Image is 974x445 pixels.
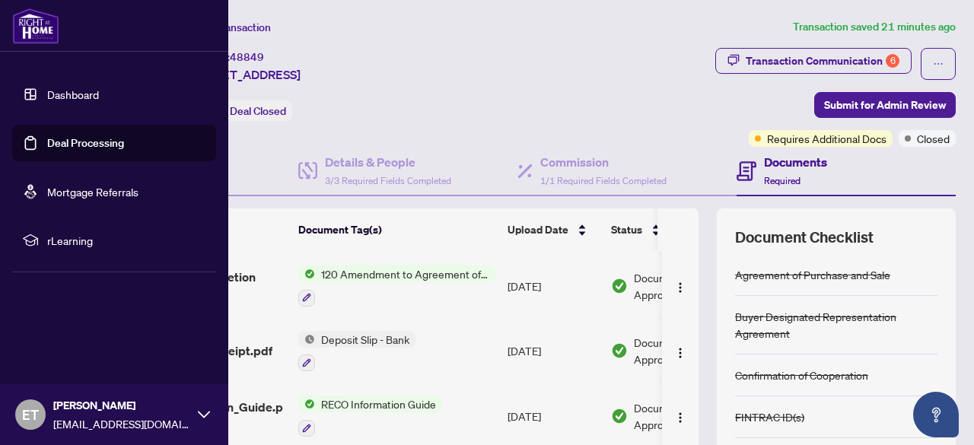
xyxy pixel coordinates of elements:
[315,331,415,348] span: Deposit Slip - Bank
[189,65,301,84] span: [STREET_ADDRESS]
[47,232,205,249] span: rLearning
[298,396,315,412] img: Status Icon
[735,408,804,425] div: FINTRAC ID(s)
[634,269,728,303] span: Document Approved
[674,281,686,294] img: Logo
[189,100,292,121] div: Status:
[674,347,686,359] img: Logo
[501,208,605,251] th: Upload Date
[12,8,59,44] img: logo
[735,308,937,342] div: Buyer Designated Representation Agreement
[634,334,728,367] span: Document Approved
[230,104,286,118] span: Deal Closed
[668,404,692,428] button: Logo
[315,265,495,282] span: 120 Amendment to Agreement of Purchase and Sale
[325,153,451,171] h4: Details & People
[611,408,628,424] img: Document Status
[292,208,501,251] th: Document Tag(s)
[814,92,956,118] button: Submit for Admin Review
[824,93,946,117] span: Submit for Admin Review
[47,136,124,150] a: Deal Processing
[298,265,495,307] button: Status Icon120 Amendment to Agreement of Purchase and Sale
[668,274,692,298] button: Logo
[611,342,628,359] img: Document Status
[501,319,605,384] td: [DATE]
[886,54,899,68] div: 6
[668,339,692,363] button: Logo
[933,59,944,69] span: ellipsis
[764,175,801,186] span: Required
[501,253,605,319] td: [DATE]
[764,153,827,171] h4: Documents
[47,87,99,101] a: Dashboard
[913,392,959,437] button: Open asap
[611,221,642,238] span: Status
[325,175,451,186] span: 3/3 Required Fields Completed
[189,21,271,34] span: View Transaction
[508,221,568,238] span: Upload Date
[540,175,667,186] span: 1/1 Required Fields Completed
[53,415,190,432] span: [EMAIL_ADDRESS][DOMAIN_NAME]
[715,48,912,74] button: Transaction Communication6
[634,399,728,433] span: Document Approved
[298,331,315,348] img: Status Icon
[22,404,39,425] span: ET
[298,396,442,437] button: Status IconRECO Information Guide
[767,130,886,147] span: Requires Additional Docs
[735,266,890,283] div: Agreement of Purchase and Sale
[540,153,667,171] h4: Commission
[605,208,734,251] th: Status
[298,265,315,282] img: Status Icon
[53,397,190,414] span: [PERSON_NAME]
[674,412,686,424] img: Logo
[315,396,442,412] span: RECO Information Guide
[735,227,874,248] span: Document Checklist
[230,50,264,64] span: 48849
[917,130,950,147] span: Closed
[47,185,138,199] a: Mortgage Referrals
[735,367,868,383] div: Confirmation of Cooperation
[793,18,956,36] article: Transaction saved 21 minutes ago
[746,49,899,73] div: Transaction Communication
[298,331,415,372] button: Status IconDeposit Slip - Bank
[611,278,628,294] img: Document Status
